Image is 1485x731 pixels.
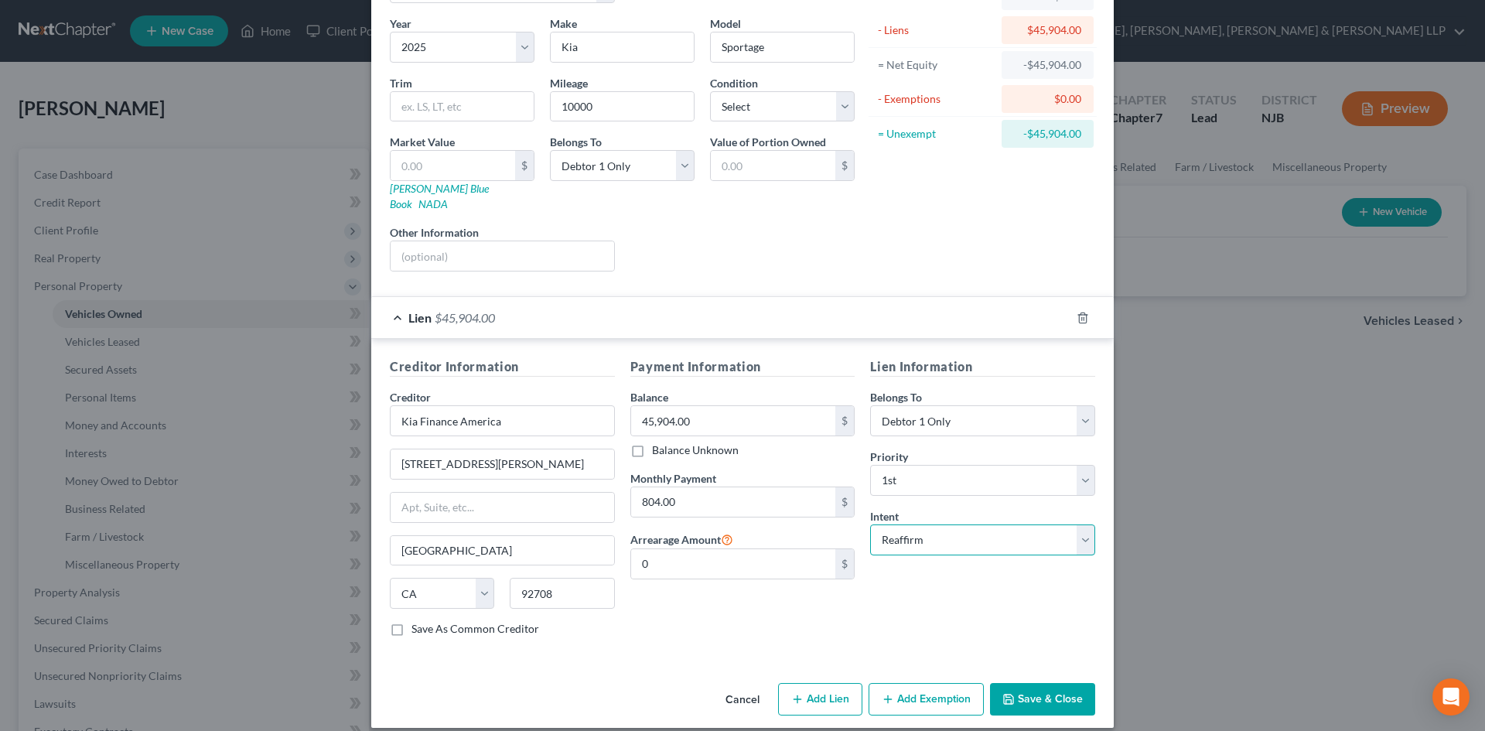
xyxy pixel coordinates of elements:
[630,470,716,487] label: Monthly Payment
[713,685,772,716] button: Cancel
[515,151,534,180] div: $
[390,391,431,404] span: Creditor
[411,621,539,637] label: Save As Common Creditor
[390,134,455,150] label: Market Value
[1432,678,1470,716] div: Open Intercom Messenger
[390,15,411,32] label: Year
[391,241,614,271] input: (optional)
[711,32,854,62] input: ex. Altima
[835,487,854,517] div: $
[710,75,758,91] label: Condition
[551,32,694,62] input: ex. Nissan
[390,357,615,377] h5: Creditor Information
[391,449,614,479] input: Enter address...
[391,92,534,121] input: ex. LS, LT, etc
[778,683,862,716] button: Add Lien
[710,134,826,150] label: Value of Portion Owned
[551,92,694,121] input: --
[835,151,854,180] div: $
[391,151,515,180] input: 0.00
[631,549,836,579] input: 0.00
[435,310,495,325] span: $45,904.00
[390,405,615,436] input: Search creditor by name...
[408,310,432,325] span: Lien
[990,683,1095,716] button: Save & Close
[870,508,899,524] label: Intent
[878,126,995,142] div: = Unexempt
[711,151,835,180] input: 0.00
[630,357,855,377] h5: Payment Information
[510,578,614,609] input: Enter zip...
[550,17,577,30] span: Make
[870,391,922,404] span: Belongs To
[630,389,668,405] label: Balance
[835,406,854,436] div: $
[652,442,739,458] label: Balance Unknown
[631,406,836,436] input: 0.00
[878,57,995,73] div: = Net Equity
[390,182,489,210] a: [PERSON_NAME] Blue Book
[835,549,854,579] div: $
[390,75,412,91] label: Trim
[1014,91,1081,107] div: $0.00
[630,530,733,548] label: Arrearage Amount
[631,487,836,517] input: 0.00
[550,135,602,149] span: Belongs To
[870,357,1095,377] h5: Lien Information
[1014,57,1081,73] div: -$45,904.00
[1014,126,1081,142] div: -$45,904.00
[1014,22,1081,38] div: $45,904.00
[391,493,614,522] input: Apt, Suite, etc...
[869,683,984,716] button: Add Exemption
[878,22,995,38] div: - Liens
[550,75,588,91] label: Mileage
[710,15,741,32] label: Model
[391,536,614,565] input: Enter city...
[390,224,479,241] label: Other Information
[870,450,908,463] span: Priority
[418,197,448,210] a: NADA
[878,91,995,107] div: - Exemptions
